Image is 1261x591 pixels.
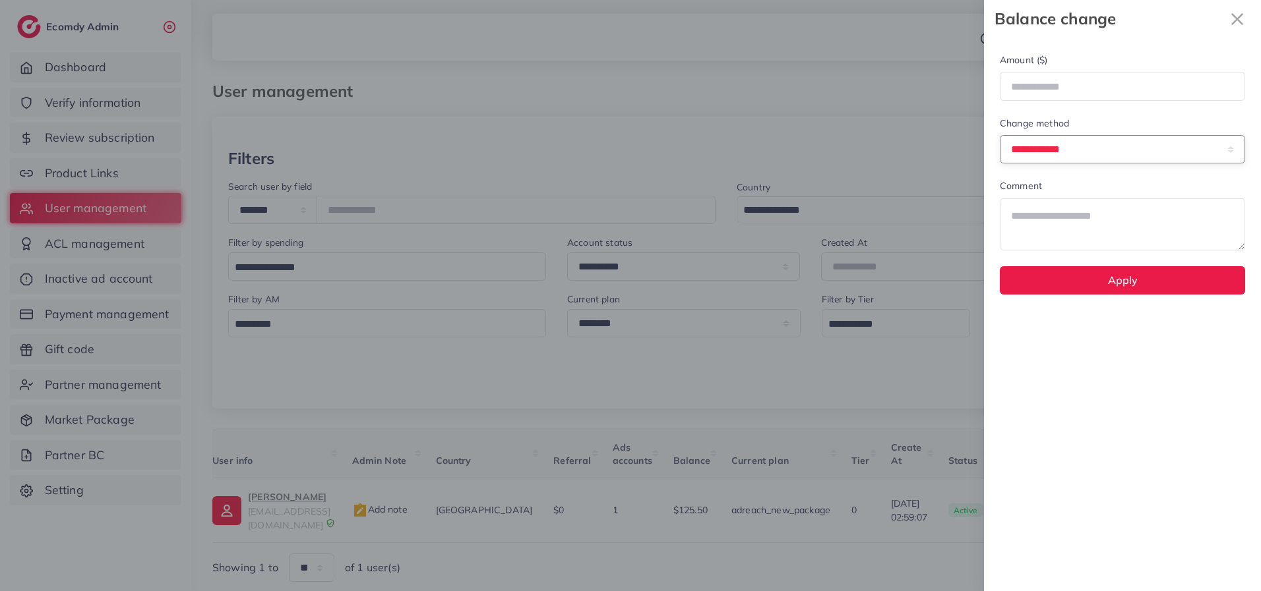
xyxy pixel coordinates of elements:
legend: Amount ($) [1000,53,1245,72]
span: Apply [1108,273,1138,287]
strong: Balance change [995,7,1224,30]
legend: Change method [1000,117,1245,135]
button: Apply [1000,266,1245,295]
legend: Comment [1000,179,1245,198]
button: Close [1224,5,1250,32]
svg: x [1224,6,1250,32]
